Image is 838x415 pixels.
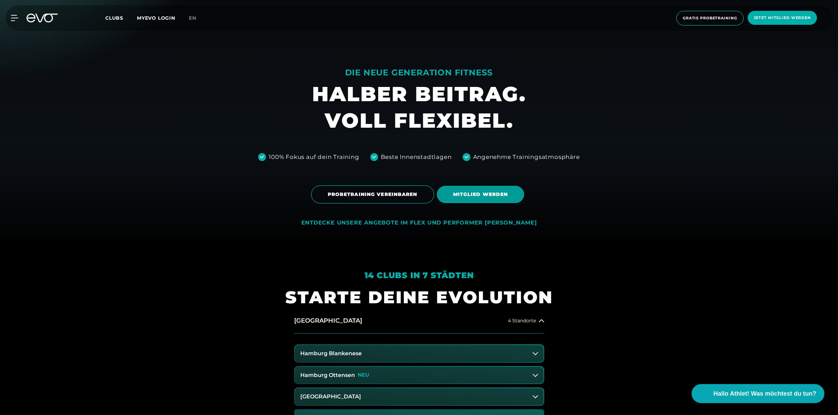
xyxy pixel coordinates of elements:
[381,153,452,162] div: Beste Innenstadtlagen
[105,15,137,21] a: Clubs
[294,308,544,333] button: [GEOGRAPHIC_DATA]4 Standorte
[328,191,417,198] span: PROBETRAINING VEREINBAREN
[312,81,526,134] h1: HALBER BEITRAG. VOLL FLEXIBEL.
[295,388,543,405] button: [GEOGRAPHIC_DATA]
[473,153,580,162] div: Angenehme Trainingsatmosphäre
[189,15,196,21] span: en
[285,286,553,308] h1: STARTE DEINE EVOLUTION
[105,15,123,21] span: Clubs
[358,372,369,378] p: NEU
[300,350,362,357] h3: Hamburg Blankenese
[453,191,508,198] span: MITGLIED WERDEN
[189,14,204,22] a: en
[364,270,474,280] em: 14 Clubs in 7 Städten
[754,15,811,21] span: Jetzt Mitglied werden
[713,389,816,398] span: Hallo Athlet! Was möchtest du tun?
[674,11,746,25] a: Gratis Probetraining
[312,67,526,78] div: DIE NEUE GENERATION FITNESS
[269,153,359,162] div: 100% Fokus auf dein Training
[300,372,355,378] h3: Hamburg Ottensen
[508,318,536,323] span: 4 Standorte
[300,394,361,400] h3: [GEOGRAPHIC_DATA]
[294,317,362,325] h2: [GEOGRAPHIC_DATA]
[437,181,527,208] a: MITGLIED WERDEN
[692,384,824,403] button: Hallo Athlet! Was möchtest du tun?
[295,367,543,384] button: Hamburg OttensenNEU
[311,180,437,209] a: PROBETRAINING VEREINBAREN
[683,15,737,21] span: Gratis Probetraining
[295,345,543,362] button: Hamburg Blankenese
[301,219,537,227] div: ENTDECKE UNSERE ANGEBOTE IM FLEX UND PERFORMER [PERSON_NAME]
[746,11,819,25] a: Jetzt Mitglied werden
[137,15,175,21] a: MYEVO LOGIN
